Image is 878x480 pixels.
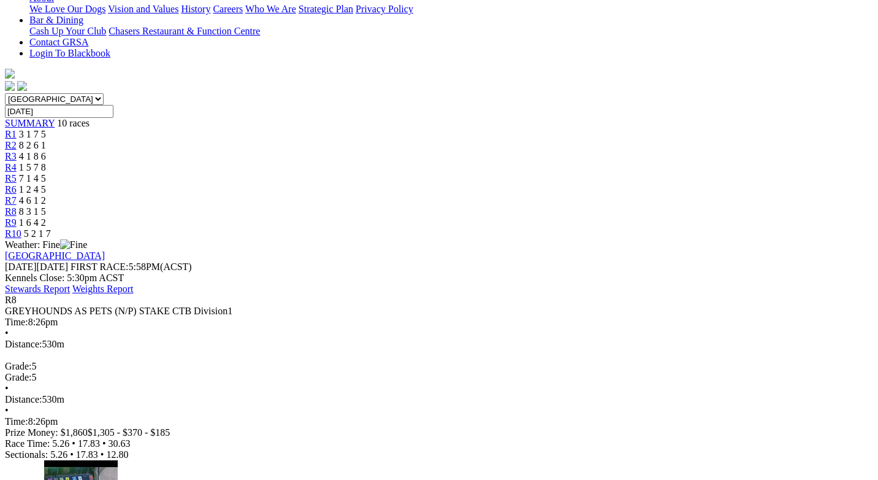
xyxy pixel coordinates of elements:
span: Time: [5,317,28,327]
a: Privacy Policy [356,4,413,14]
span: • [5,328,9,338]
a: Careers [213,4,243,14]
a: Strategic Plan [299,4,353,14]
a: Contact GRSA [29,37,88,47]
span: Race Time: [5,438,50,449]
span: Distance: [5,339,42,349]
span: Sectionals: [5,449,48,460]
span: 5.26 [50,449,67,460]
img: twitter.svg [17,81,27,91]
span: Grade: [5,372,32,382]
a: Weights Report [72,284,134,294]
span: • [102,438,106,449]
a: Login To Blackbook [29,48,110,58]
a: R8 [5,206,17,217]
a: We Love Our Dogs [29,4,105,14]
span: Weather: Fine [5,239,87,250]
a: R6 [5,184,17,195]
span: 5.26 [52,438,69,449]
a: Stewards Report [5,284,70,294]
a: R2 [5,140,17,150]
span: 8 3 1 5 [19,206,46,217]
span: [DATE] [5,261,37,272]
div: GREYHOUNDS AS PETS (N/P) STAKE CTB Division1 [5,306,864,317]
div: Bar & Dining [29,26,864,37]
span: • [70,449,74,460]
span: 3 1 7 5 [19,129,46,139]
div: 8:26pm [5,416,864,427]
span: 17.83 [76,449,98,460]
span: 7 1 4 5 [19,173,46,184]
a: R10 [5,228,21,239]
a: Chasers Restaurant & Function Centre [109,26,260,36]
span: $1,305 - $370 - $185 [88,427,170,438]
span: 1 2 4 5 [19,184,46,195]
span: Time: [5,416,28,427]
a: R7 [5,195,17,206]
span: • [72,438,75,449]
a: [GEOGRAPHIC_DATA] [5,250,105,261]
a: Who We Are [245,4,296,14]
span: 4 1 8 6 [19,151,46,161]
span: 12.80 [106,449,128,460]
span: [DATE] [5,261,68,272]
span: R8 [5,295,17,305]
div: 530m [5,339,864,350]
a: R9 [5,217,17,228]
div: 8:26pm [5,317,864,328]
span: 30.63 [109,438,131,449]
a: Vision and Values [108,4,178,14]
a: SUMMARY [5,118,55,128]
div: Kennels Close: 5:30pm ACST [5,273,864,284]
div: About [29,4,864,15]
img: logo-grsa-white.png [5,69,15,79]
span: 4 6 1 2 [19,195,46,206]
div: 530m [5,394,864,405]
span: • [101,449,104,460]
div: 5 [5,372,864,383]
span: • [5,405,9,416]
div: 5 [5,361,864,372]
img: Fine [60,239,87,250]
div: Prize Money: $1,860 [5,427,864,438]
span: Grade: [5,361,32,371]
span: 5:58PM(ACST) [71,261,192,272]
span: FIRST RACE: [71,261,128,272]
a: R5 [5,173,17,184]
span: 1 5 7 8 [19,162,46,172]
a: R4 [5,162,17,172]
a: Cash Up Your Club [29,26,106,36]
a: R3 [5,151,17,161]
a: Bar & Dining [29,15,83,25]
input: Select date [5,105,113,118]
img: facebook.svg [5,81,15,91]
span: Distance: [5,394,42,405]
span: • [5,383,9,393]
span: 8 2 6 1 [19,140,46,150]
span: 5 2 1 7 [24,228,51,239]
a: R1 [5,129,17,139]
span: 10 races [57,118,90,128]
span: 1 6 4 2 [19,217,46,228]
span: 17.83 [78,438,100,449]
a: History [181,4,210,14]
